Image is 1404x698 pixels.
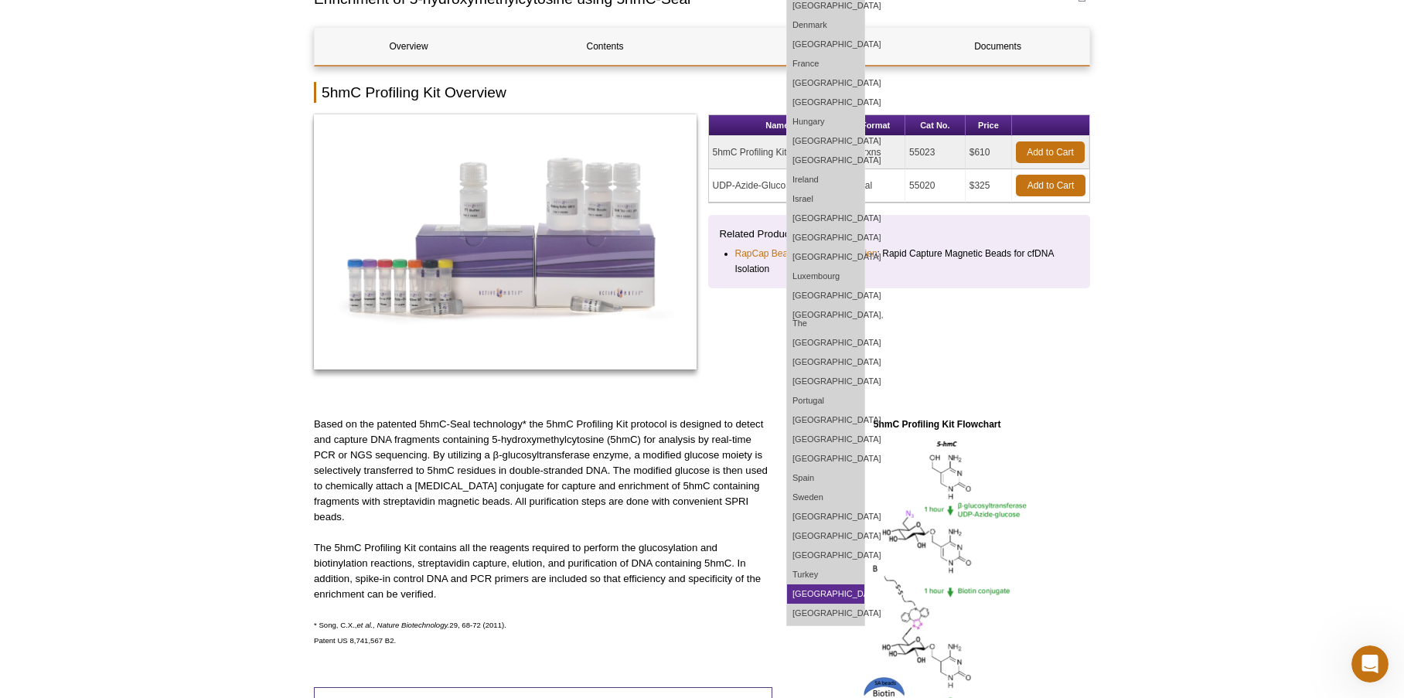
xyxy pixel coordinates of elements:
a: [GEOGRAPHIC_DATA] [787,247,864,267]
td: 24 rxns [847,136,905,169]
em: et al., Nature Biotechnology. [356,621,449,629]
th: Format [847,115,905,136]
a: [GEOGRAPHIC_DATA] [787,333,864,352]
a: [GEOGRAPHIC_DATA] [787,352,864,372]
a: Data [707,28,895,65]
a: Sweden [787,488,864,507]
td: $610 [966,136,1012,169]
a: [GEOGRAPHIC_DATA] [787,526,864,546]
a: [GEOGRAPHIC_DATA] [787,228,864,247]
a: [GEOGRAPHIC_DATA] [787,507,864,526]
a: Turkey [787,565,864,584]
a: Add to Cart [1016,175,1085,196]
a: [GEOGRAPHIC_DATA] [787,449,864,468]
p: Related Products: [720,226,1079,242]
td: 55020 [905,169,966,203]
a: Hungary [787,112,864,131]
a: [GEOGRAPHIC_DATA] [787,430,864,449]
a: [GEOGRAPHIC_DATA], The [787,305,864,333]
img: 5hmC Profiling Kit [314,114,697,369]
p: The 5hmC Profiling Kit contains all the reagents required to perform the glucosylation and biotin... [314,540,772,602]
a: [GEOGRAPHIC_DATA] [787,73,864,93]
a: [GEOGRAPHIC_DATA] [787,209,864,228]
th: Price [966,115,1012,136]
p: * Song, C.X., 29, 68-72 (2011). Patent US 8,741,567 B2. [314,618,772,649]
a: [GEOGRAPHIC_DATA] [787,35,864,54]
a: Ireland [787,170,864,189]
li: : Rapid Capture Magnetic Beads for cfDNA Isolation [735,246,1065,277]
strong: 5hmC Profiling Kit Flowchart [874,419,1001,430]
a: [GEOGRAPHIC_DATA] [787,286,864,305]
td: 55023 [905,136,966,169]
a: Portugal [787,391,864,410]
td: 5hmC Profiling Kit [709,136,847,169]
th: Cat No. [905,115,966,136]
a: [GEOGRAPHIC_DATA] [787,584,864,604]
a: [GEOGRAPHIC_DATA] [787,372,864,391]
a: Overview [315,28,503,65]
h2: 5hmC Profiling Kit Overview [314,82,1090,103]
a: France [787,54,864,73]
a: [GEOGRAPHIC_DATA] [787,93,864,112]
a: [GEOGRAPHIC_DATA] [787,410,864,430]
a: [GEOGRAPHIC_DATA] [787,604,864,623]
td: $325 [966,169,1012,203]
p: Based on the patented 5hmC-Seal technology* the 5hmC Profiling Kit protocol is designed to detect... [314,417,772,525]
a: RapCap Beads for cfDNA Isolation [735,246,877,261]
a: [GEOGRAPHIC_DATA] [787,546,864,565]
a: Contents [511,28,699,65]
a: Spain [787,468,864,488]
th: Name [709,115,847,136]
iframe: Intercom live chat [1351,645,1389,683]
td: 1 vial [847,169,905,203]
a: Israel [787,189,864,209]
a: Add to Cart [1016,141,1085,163]
a: [GEOGRAPHIC_DATA] [787,131,864,151]
a: Denmark [787,15,864,35]
a: Documents [904,28,1092,65]
a: Luxembourg [787,267,864,286]
a: [GEOGRAPHIC_DATA] [787,151,864,170]
td: UDP-Azide-Glucose [709,169,847,203]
